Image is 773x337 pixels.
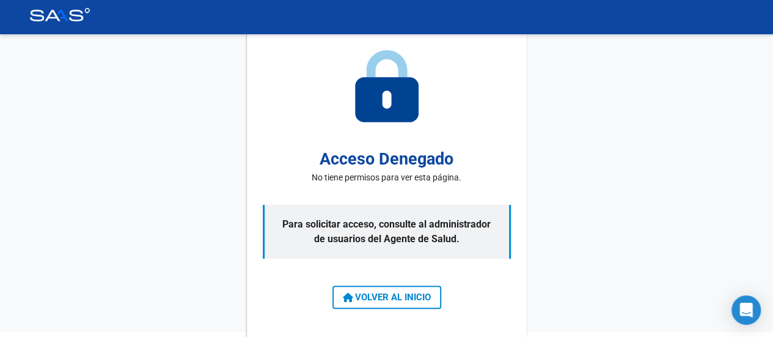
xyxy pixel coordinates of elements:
h2: Acceso Denegado [320,147,453,172]
img: access-denied [355,50,419,122]
p: Para solicitar acceso, consulte al administrador de usuarios del Agente de Salud. [263,205,511,259]
img: Logo SAAS [29,8,90,21]
div: Open Intercom Messenger [731,295,761,325]
p: No tiene permisos para ver esta página. [312,171,461,184]
button: VOLVER AL INICIO [332,286,441,309]
span: VOLVER AL INICIO [343,292,431,303]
